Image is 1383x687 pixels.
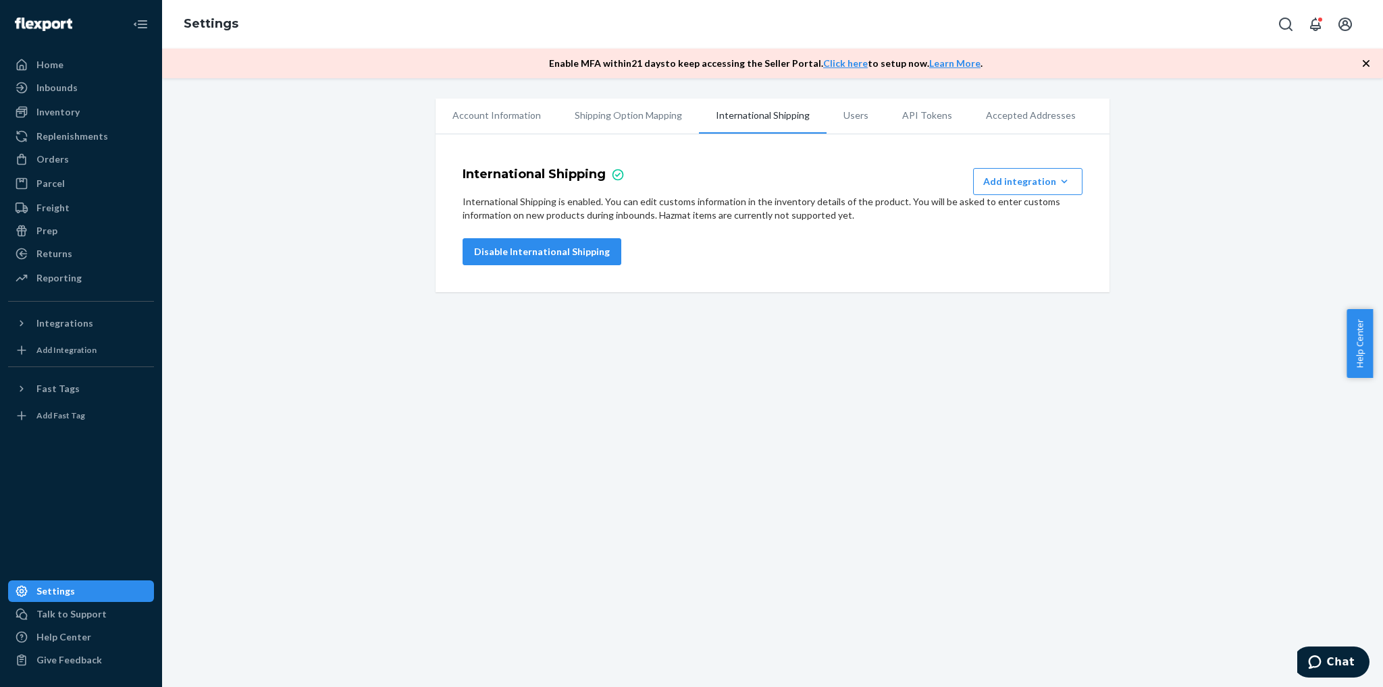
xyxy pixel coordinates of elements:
a: Learn More [929,57,981,69]
a: Add Fast Tag [8,405,154,427]
li: Account Information [436,99,558,132]
p: International Shipping is enabled. You can edit customs information in the inventory details of t... [463,195,1082,222]
button: Open Search Box [1272,11,1299,38]
div: Orders [36,153,69,166]
a: Freight [8,197,154,219]
li: Users [827,99,885,132]
div: Parcel [36,177,65,190]
a: Replenishments [8,126,154,147]
a: Inbounds [8,77,154,99]
li: International Shipping [699,99,827,134]
button: Give Feedback [8,649,154,671]
p: Enable MFA within 21 days to keep accessing the Seller Portal. to setup now. . [549,57,983,70]
div: Add integration [983,175,1072,188]
button: Open account menu [1332,11,1359,38]
button: Close Navigation [127,11,154,38]
a: Inventory [8,101,154,123]
div: Home [36,58,63,72]
a: Prep [8,220,154,242]
div: Settings [36,584,75,598]
div: Prep [36,224,57,238]
iframe: Opens a widget where you can chat to one of our agents [1297,647,1369,680]
a: Returns [8,243,154,265]
div: Inventory [36,105,80,119]
div: Give Feedback [36,653,102,667]
a: Home [8,54,154,76]
div: Help Center [36,630,91,644]
a: Settings [184,16,238,31]
div: Add Integration [36,344,97,356]
img: Flexport logo [15,18,72,31]
div: Fast Tags [36,382,80,395]
h4: International Shipping [463,168,606,188]
a: Help Center [8,626,154,648]
a: Add Integration [8,339,154,361]
button: Open notifications [1302,11,1329,38]
a: Settings [8,580,154,602]
li: Shipping Option Mapping [558,99,699,132]
a: Reporting [8,267,154,289]
a: Click here [823,57,868,69]
div: Talk to Support [36,607,107,621]
div: Replenishments [36,130,108,143]
button: Integrations [8,312,154,334]
div: Freight [36,201,70,215]
a: Parcel [8,173,154,194]
div: Returns [36,247,72,260]
div: Integrations [36,317,93,330]
ol: breadcrumbs [173,5,249,44]
div: Add Fast Tag [36,410,85,421]
li: Accepted Addresses [969,99,1093,132]
button: Fast Tags [8,378,154,400]
div: Reporting [36,271,82,285]
div: Inbounds [36,81,78,94]
button: Disable International Shipping [463,238,621,265]
a: Orders [8,148,154,170]
button: Help Center [1347,309,1373,378]
li: API Tokens [885,99,969,132]
button: Talk to Support [8,603,154,625]
button: Add integration [973,168,1082,195]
